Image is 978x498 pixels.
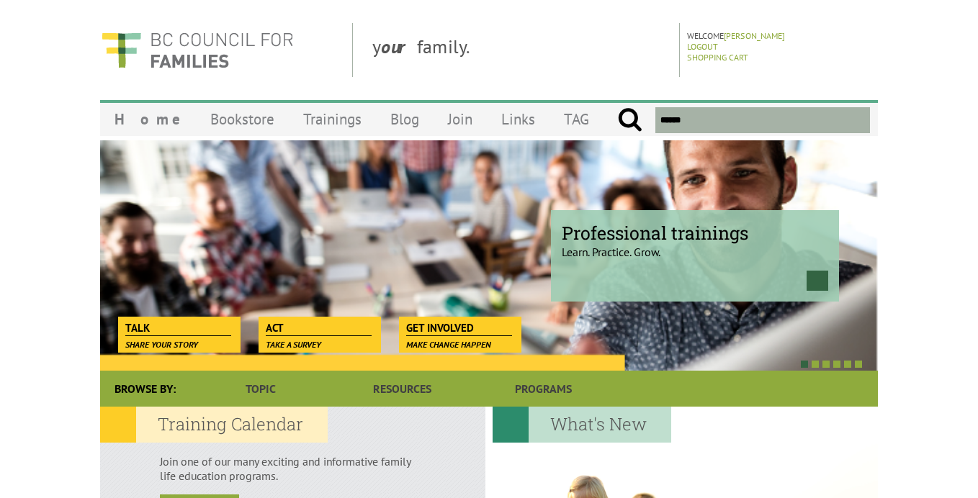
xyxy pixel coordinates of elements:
[687,30,874,41] p: Welcome
[406,339,491,350] span: Make change happen
[473,371,614,407] a: Programs
[687,52,748,63] a: Shopping Cart
[562,232,828,259] p: Learn. Practice. Grow.
[125,320,231,336] span: Talk
[118,317,238,337] a: Talk Share your story
[493,407,671,443] h2: What's New
[361,23,680,77] div: y family.
[434,102,487,136] a: Join
[100,23,295,77] img: BC Council for FAMILIES
[549,102,604,136] a: TAG
[196,102,289,136] a: Bookstore
[406,320,512,336] span: Get Involved
[190,371,331,407] a: Topic
[331,371,472,407] a: Resources
[562,221,828,245] span: Professional trainings
[160,454,426,483] p: Join one of our many exciting and informative family life education programs.
[487,102,549,136] a: Links
[724,30,785,41] a: [PERSON_NAME]
[259,317,379,337] a: Act Take a survey
[687,41,718,52] a: Logout
[125,339,198,350] span: Share your story
[381,35,417,58] strong: our
[100,102,196,136] a: Home
[289,102,376,136] a: Trainings
[266,320,372,336] span: Act
[617,107,642,133] input: Submit
[100,407,328,443] h2: Training Calendar
[399,317,519,337] a: Get Involved Make change happen
[100,371,190,407] div: Browse By:
[266,339,321,350] span: Take a survey
[376,102,434,136] a: Blog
